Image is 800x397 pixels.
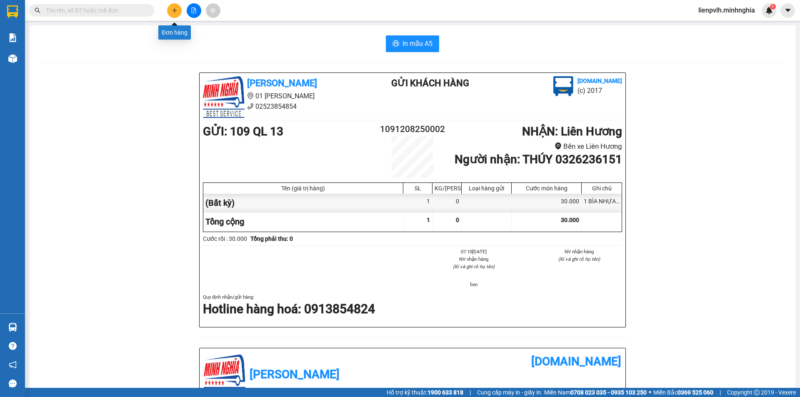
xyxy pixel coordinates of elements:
div: SL [405,185,430,192]
span: printer [392,40,399,48]
li: 07:10[DATE] [431,248,517,255]
div: (Bất kỳ) [203,194,403,212]
i: (Kí và ghi rõ họ tên) [453,264,495,270]
div: Cước món hàng [514,185,579,192]
span: aim [210,7,216,13]
span: environment [247,92,254,99]
b: GỬI : 109 QL 13 [4,52,84,66]
img: logo.jpg [204,355,245,396]
span: caret-down [784,7,792,14]
span: environment [555,142,562,150]
h2: 1091208250002 [377,122,447,136]
img: solution-icon [8,33,17,42]
span: notification [9,361,17,369]
button: caret-down [780,3,795,18]
img: icon-new-feature [765,7,773,14]
span: ⚪️ [649,391,651,394]
img: logo.jpg [4,4,45,45]
b: NHẬN : Liên Hương [522,125,622,138]
strong: 1900 633 818 [427,389,463,396]
b: [PERSON_NAME] [247,78,317,88]
div: Loại hàng gửi [464,185,509,192]
button: file-add [187,3,201,18]
span: | [470,388,471,397]
button: printerIn mẫu A5 [386,35,439,52]
b: [DOMAIN_NAME] [531,355,621,368]
div: Tên (giá trị hàng) [205,185,401,192]
span: lienpvlh.minhnghia [692,5,762,15]
button: aim [206,3,220,18]
span: file-add [191,7,197,13]
li: Bến xe Liên Hương [447,141,622,152]
i: (Kí và ghi rõ họ tên) [558,256,600,262]
button: plus [167,3,182,18]
b: Gửi khách hàng [391,78,469,88]
img: warehouse-icon [8,323,17,332]
div: Ghi chú [584,185,620,192]
div: KG/[PERSON_NAME] [435,185,459,192]
span: 30.000 [561,217,579,223]
b: Người nhận : THÚY 0326236151 [455,152,622,166]
span: Hỗ trợ kỹ thuật: [387,388,463,397]
input: Tìm tên, số ĐT hoặc mã đơn [46,6,144,15]
img: logo-vxr [7,5,18,18]
img: warehouse-icon [8,54,17,63]
span: search [35,7,40,13]
b: [DOMAIN_NAME] [577,77,622,84]
span: Miền Bắc [653,388,713,397]
strong: Hotline hàng hoá: 0913854824 [203,302,375,316]
span: question-circle [9,342,17,350]
span: phone [247,103,254,110]
li: NV nhận hàng [431,255,517,263]
span: 1 [427,217,430,223]
span: message [9,380,17,387]
div: Quy định nhận/gửi hàng : [203,293,622,318]
b: GỬI : 109 QL 13 [203,125,283,138]
strong: 0708 023 035 - 0935 103 250 [570,389,647,396]
sup: 1 [770,4,776,10]
li: 02523854854 [4,29,159,39]
li: (c) 2017 [577,85,622,96]
span: 1 [771,4,774,10]
li: 01 [PERSON_NAME] [4,18,159,29]
li: lien [431,281,517,288]
b: [PERSON_NAME] [48,5,118,16]
div: 1 [403,194,432,212]
img: logo.jpg [203,76,245,118]
span: Tổng cộng [205,217,244,227]
div: 0 [432,194,462,212]
span: In mẫu A5 [402,38,432,49]
li: 02523854854 [203,101,358,112]
span: phone [48,30,55,37]
span: 0 [456,217,459,223]
span: copyright [754,390,760,395]
b: [PERSON_NAME] [250,367,340,381]
div: Cước rồi : 30.000 [203,234,247,243]
li: NV nhận hàng [537,248,622,255]
b: Tổng phải thu: 0 [250,235,293,242]
strong: 0369 525 060 [677,389,713,396]
div: 1 BÌA NHỰA GT [582,194,622,212]
span: plus [172,7,177,13]
span: | [720,388,721,397]
li: 01 [PERSON_NAME] [203,91,358,101]
div: 30.000 [512,194,582,212]
span: Cung cấp máy in - giấy in: [477,388,542,397]
span: environment [48,20,55,27]
img: logo.jpg [553,76,573,96]
span: Miền Nam [544,388,647,397]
